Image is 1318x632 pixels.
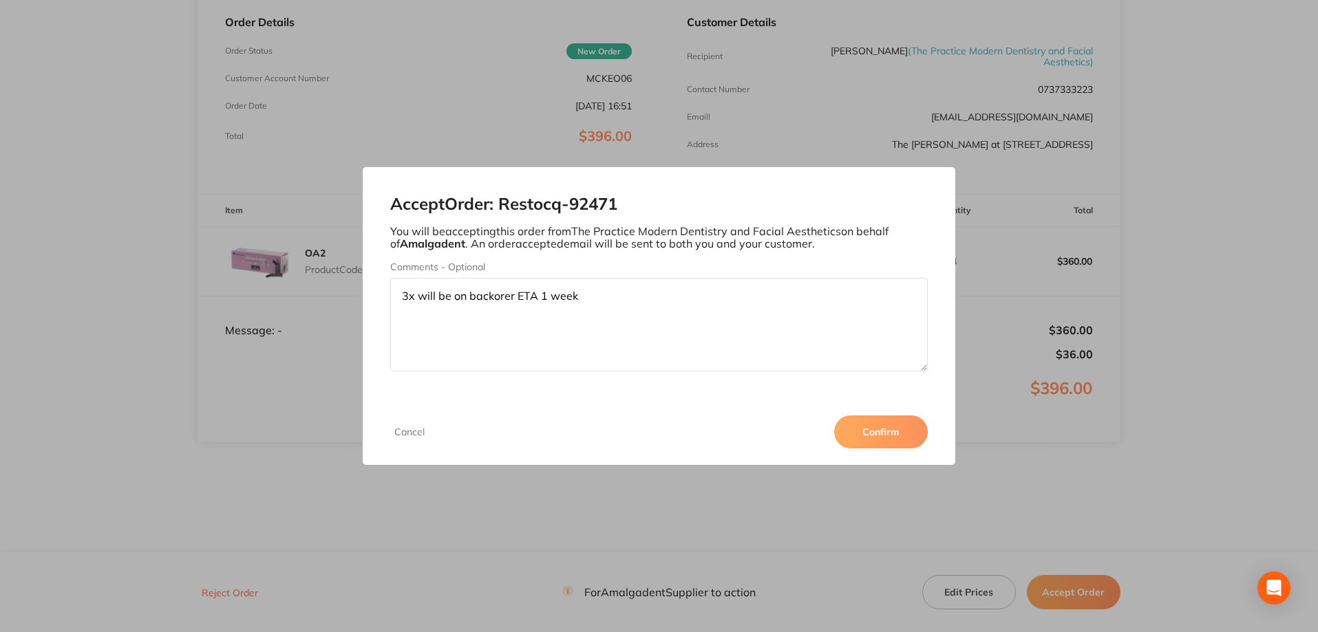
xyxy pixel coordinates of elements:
[834,415,928,448] button: Confirm
[390,225,928,250] p: You will be accepting this order from The Practice Modern Dentistry and Facial Aesthetics on beha...
[390,426,429,438] button: Cancel
[1257,571,1290,604] div: Open Intercom Messenger
[390,195,928,214] h2: Accept Order: Restocq- 92471
[390,261,928,272] label: Comments - Optional
[390,278,928,371] textarea: 3x will be on backorer ETA 1 week
[400,237,465,250] b: Amalgadent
